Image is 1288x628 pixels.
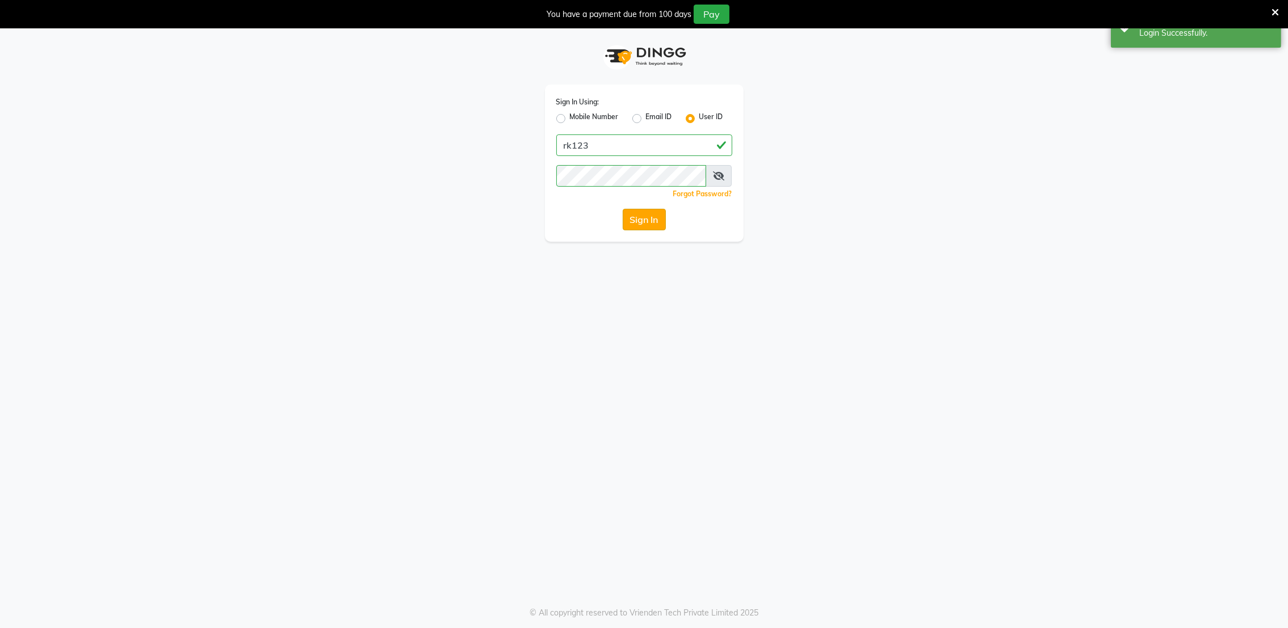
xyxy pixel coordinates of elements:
div: You have a payment due from 100 days [547,9,691,20]
label: User ID [699,112,723,125]
div: Login Successfully. [1139,27,1273,39]
img: logo1.svg [599,40,690,73]
button: Sign In [623,209,666,230]
input: Username [556,134,732,156]
a: Forgot Password? [673,189,732,198]
label: Email ID [646,112,672,125]
label: Mobile Number [570,112,619,125]
label: Sign In Using: [556,97,599,107]
input: Username [556,165,707,187]
button: Pay [694,5,729,24]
